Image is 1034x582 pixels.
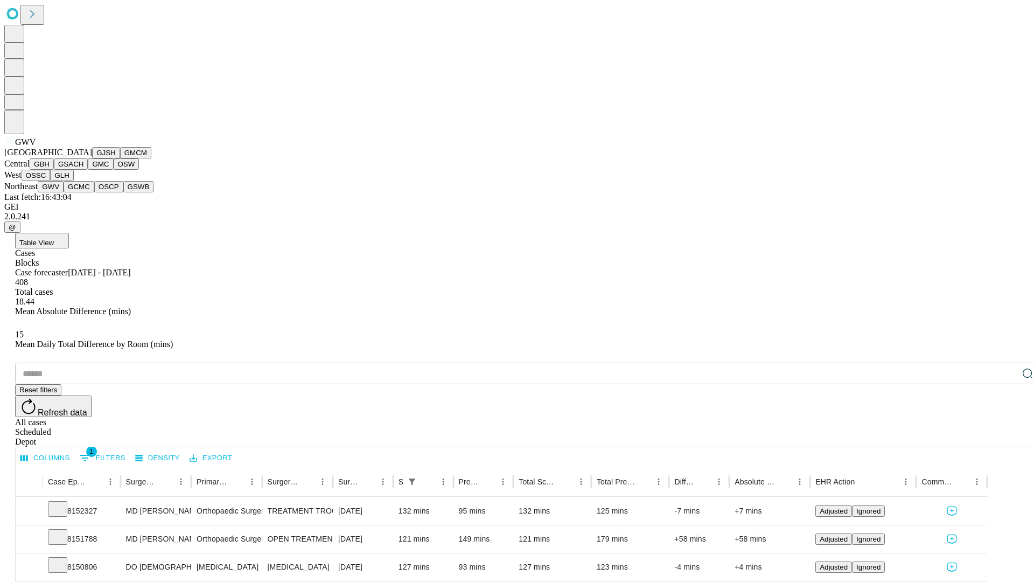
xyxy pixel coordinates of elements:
button: Menu [792,474,807,489]
div: +7 mins [735,497,805,525]
button: GLH [50,170,73,181]
button: Menu [711,474,726,489]
div: 149 mins [459,525,508,553]
button: GMC [88,158,113,170]
div: TREATMENT TROCHANTERIC [MEDICAL_DATA] FRACTURE INTERMEDULLARY ROD [268,497,327,525]
button: Sort [777,474,792,489]
button: @ [4,221,20,233]
div: MD [PERSON_NAME] [PERSON_NAME] Md [126,497,186,525]
div: -7 mins [674,497,724,525]
div: 2.0.241 [4,212,1030,221]
button: Ignored [852,562,885,573]
span: Total cases [15,287,53,296]
div: Total Scheduled Duration [519,477,557,486]
div: 8150806 [48,553,115,581]
button: Sort [360,474,375,489]
div: 8151788 [48,525,115,553]
div: Surgeon Name [126,477,157,486]
button: Menu [103,474,118,489]
button: GSWB [123,181,154,192]
button: Ignored [852,533,885,545]
button: GCMC [64,181,94,192]
button: Sort [229,474,244,489]
button: Menu [436,474,451,489]
div: Surgery Date [338,477,359,486]
span: Mean Absolute Difference (mins) [15,307,131,316]
button: Show filters [404,474,420,489]
button: Adjusted [815,533,852,545]
div: +58 mins [735,525,805,553]
span: Refresh data [38,408,87,417]
span: Mean Daily Total Difference by Room (mins) [15,339,173,349]
div: 121 mins [399,525,448,553]
span: Ignored [856,535,881,543]
span: Northeast [4,182,38,191]
span: GWV [15,137,36,147]
button: Expand [21,502,37,521]
span: Ignored [856,507,881,515]
button: OSCP [94,181,123,192]
span: West [4,170,22,179]
button: GWV [38,181,64,192]
div: [DATE] [338,553,388,581]
div: Primary Service [197,477,228,486]
div: +4 mins [735,553,805,581]
div: 121 mins [519,525,586,553]
button: Expand [21,530,37,549]
span: 15 [15,330,24,339]
div: +58 mins [674,525,724,553]
span: Case forecaster [15,268,68,277]
button: Show filters [77,449,128,467]
div: MD [PERSON_NAME] [PERSON_NAME] Md [126,525,186,553]
span: Adjusted [820,563,848,571]
div: Total Predicted Duration [597,477,635,486]
span: 18.44 [15,297,34,306]
button: Export [187,450,235,467]
div: DO [DEMOGRAPHIC_DATA] [PERSON_NAME] [126,553,186,581]
button: Adjusted [815,505,852,517]
button: Sort [158,474,173,489]
button: Menu [574,474,589,489]
span: Adjusted [820,507,848,515]
button: Sort [88,474,103,489]
button: Sort [696,474,711,489]
span: 408 [15,278,28,287]
button: Table View [15,233,69,248]
div: EHR Action [815,477,855,486]
div: [MEDICAL_DATA] [197,553,256,581]
div: 127 mins [399,553,448,581]
span: [DATE] - [DATE] [68,268,130,277]
button: Select columns [18,450,73,467]
button: Menu [173,474,188,489]
div: [DATE] [338,525,388,553]
button: Sort [636,474,651,489]
div: Scheduled In Room Duration [399,477,403,486]
button: Reset filters [15,384,61,396]
button: Menu [651,474,666,489]
button: GMCM [120,147,151,158]
span: Table View [19,239,54,247]
span: Reset filters [19,386,57,394]
div: Comments [921,477,953,486]
button: Sort [421,474,436,489]
div: Predicted In Room Duration [459,477,480,486]
div: 132 mins [519,497,586,525]
button: Expand [21,558,37,577]
div: 8152327 [48,497,115,525]
button: Adjusted [815,562,852,573]
div: OPEN TREATMENT PROXIMAL [MEDICAL_DATA] BICONDYLAR [268,525,327,553]
div: 1 active filter [404,474,420,489]
div: 179 mins [597,525,664,553]
div: Orthopaedic Surgery [197,525,256,553]
button: Ignored [852,505,885,517]
div: 123 mins [597,553,664,581]
span: [GEOGRAPHIC_DATA] [4,148,92,157]
button: Menu [315,474,330,489]
div: Case Epic Id [48,477,87,486]
button: Sort [558,474,574,489]
div: Surgery Name [268,477,299,486]
button: Menu [969,474,984,489]
button: Sort [300,474,315,489]
button: Sort [954,474,969,489]
div: Absolute Difference [735,477,776,486]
